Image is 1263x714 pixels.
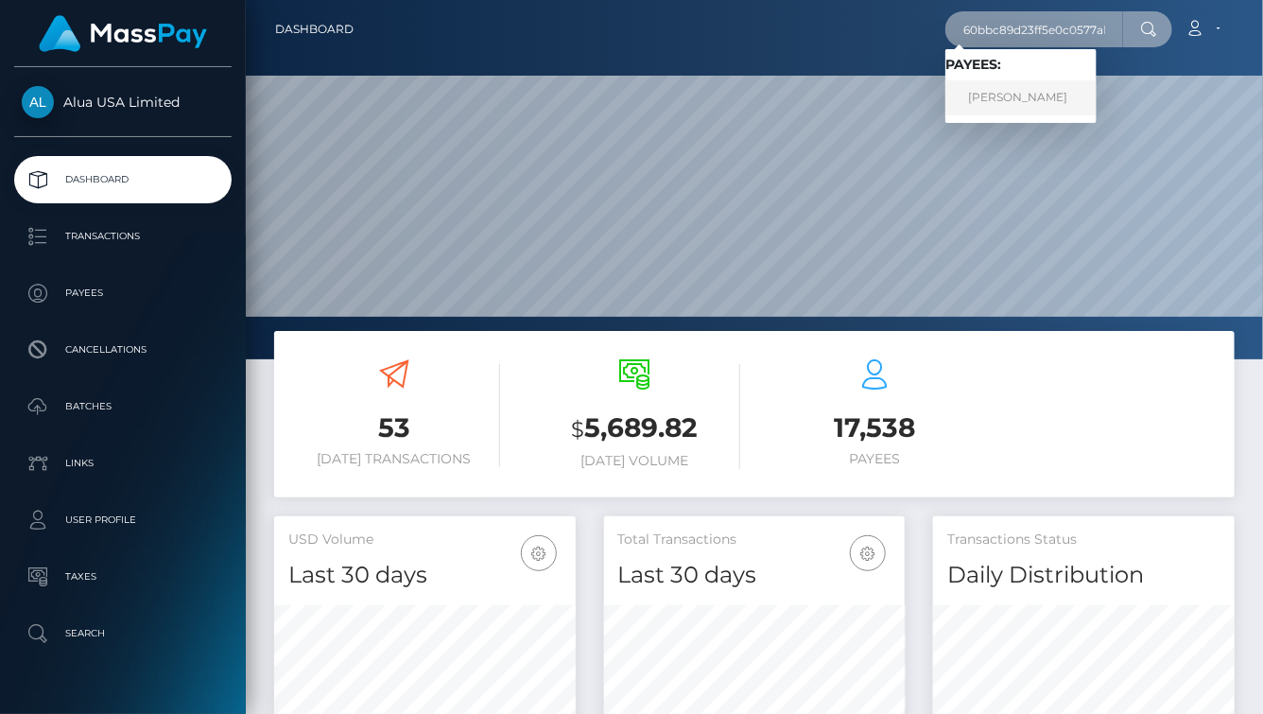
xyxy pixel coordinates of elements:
[945,11,1123,47] input: Search...
[618,531,891,549] h5: Total Transactions
[769,451,980,467] h6: Payees
[22,449,224,478] p: Links
[22,86,54,118] img: Alua USA Limited
[14,270,232,317] a: Payees
[769,409,980,446] h3: 17,538
[528,409,740,448] h3: 5,689.82
[14,326,232,374] a: Cancellations
[288,409,500,446] h3: 53
[288,559,562,592] h4: Last 30 days
[22,165,224,194] p: Dashboard
[618,559,891,592] h4: Last 30 days
[275,9,354,49] a: Dashboard
[947,559,1220,592] h4: Daily Distribution
[571,416,584,443] small: $
[39,15,207,52] img: MassPay Logo
[22,506,224,534] p: User Profile
[14,383,232,430] a: Batches
[22,222,224,251] p: Transactions
[22,279,224,307] p: Payees
[14,213,232,260] a: Transactions
[22,619,224,648] p: Search
[528,453,740,469] h6: [DATE] Volume
[945,57,1097,73] h6: Payees:
[22,392,224,421] p: Batches
[14,94,232,111] span: Alua USA Limited
[14,156,232,203] a: Dashboard
[945,80,1097,115] a: [PERSON_NAME]
[22,336,224,364] p: Cancellations
[14,610,232,657] a: Search
[22,563,224,591] p: Taxes
[947,531,1220,549] h5: Transactions Status
[288,531,562,549] h5: USD Volume
[14,496,232,544] a: User Profile
[14,440,232,487] a: Links
[288,451,500,467] h6: [DATE] Transactions
[14,553,232,601] a: Taxes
